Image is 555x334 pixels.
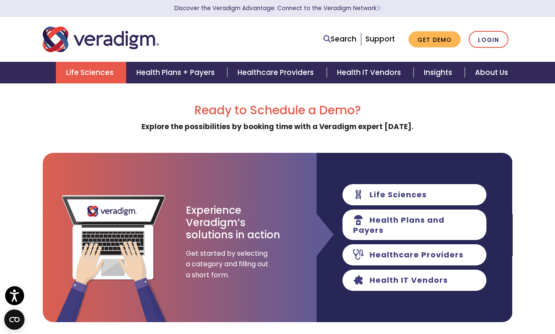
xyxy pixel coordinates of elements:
a: Search [323,33,356,45]
h2: Ready to Schedule a Demo? [43,103,513,118]
a: About Us [465,62,518,83]
a: Login [469,31,508,48]
strong: Explore the possibilities by booking time with a Veradigm expert [DATE]. [141,121,414,132]
a: Discover the Veradigm Advantage: Connect to the Veradigm NetworkLearn More [174,4,381,12]
a: Get Demo [409,31,461,48]
h3: Experience Veradigm’s solutions in action [186,204,281,241]
a: Insights [414,62,465,83]
button: Open CMP widget [4,309,25,330]
a: Health IT Vendors [327,62,414,83]
a: Health Plans + Payers [126,62,227,83]
a: Support [365,34,395,44]
a: Healthcare Providers [227,62,326,83]
img: Veradigm logo [43,25,159,53]
a: Life Sciences [56,62,126,83]
span: Get started by selecting a category and filling out a short form. [186,248,271,281]
span: Learn More [377,4,381,12]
